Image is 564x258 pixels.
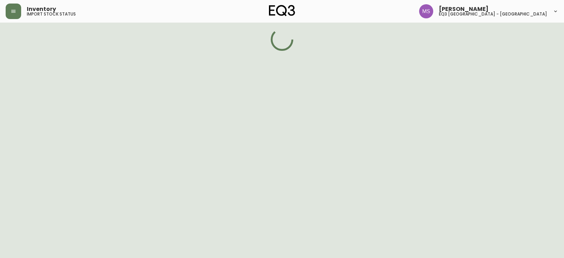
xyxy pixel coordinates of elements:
[27,12,76,16] h5: import stock status
[439,6,489,12] span: [PERSON_NAME]
[27,6,56,12] span: Inventory
[419,4,433,18] img: 1b6e43211f6f3cc0b0729c9049b8e7af
[439,12,547,16] h5: eq3 [GEOGRAPHIC_DATA] - [GEOGRAPHIC_DATA]
[269,5,295,16] img: logo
